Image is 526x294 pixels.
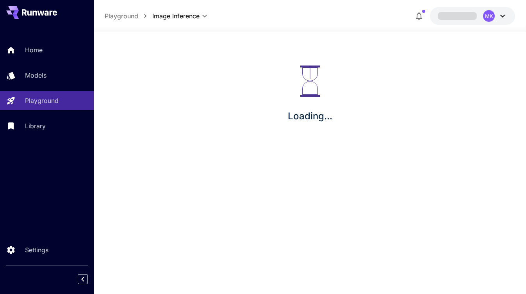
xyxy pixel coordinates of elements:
[84,272,94,286] div: Collapse sidebar
[25,71,46,80] p: Models
[105,11,152,21] nav: breadcrumb
[78,274,88,284] button: Collapse sidebar
[430,7,515,25] button: MK
[25,245,48,255] p: Settings
[25,96,59,105] p: Playground
[25,121,46,131] p: Library
[25,45,43,55] p: Home
[105,11,138,21] a: Playground
[152,11,200,21] span: Image Inference
[288,109,332,123] p: Loading...
[483,10,495,22] div: MK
